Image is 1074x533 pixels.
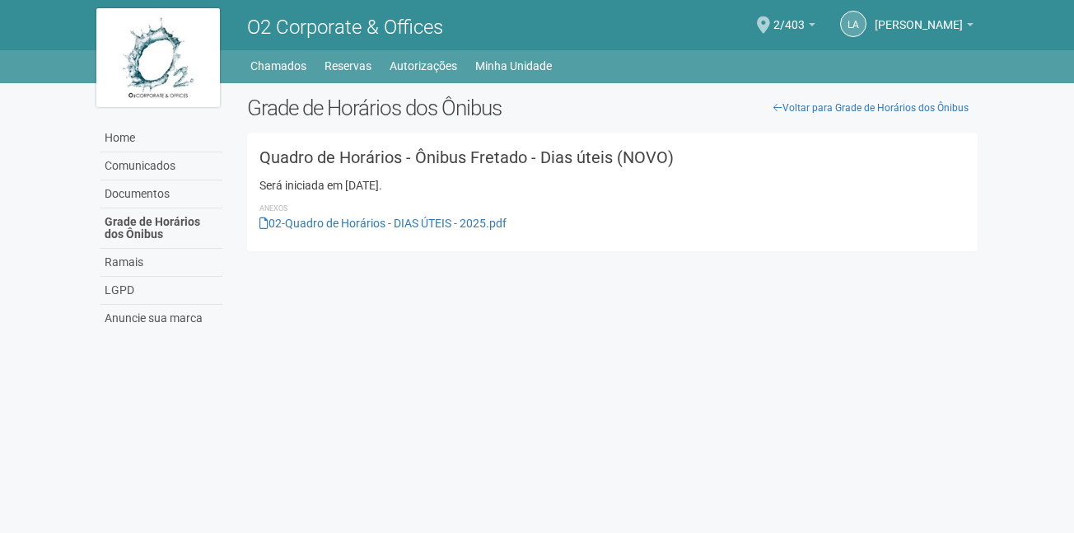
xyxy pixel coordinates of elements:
[259,217,507,230] a: 02-Quadro de Horários - DIAS ÚTEIS - 2025.pdf
[773,2,805,31] span: 2/403
[100,152,222,180] a: Comunicados
[259,149,965,166] h3: Quadro de Horários - Ônibus Fretado - Dias úteis (NOVO)
[100,305,222,332] a: Anuncie sua marca
[100,124,222,152] a: Home
[100,277,222,305] a: LGPD
[250,54,306,77] a: Chamados
[390,54,457,77] a: Autorizações
[875,21,974,34] a: [PERSON_NAME]
[875,2,963,31] span: Luísa Antunes de Mesquita
[764,96,978,120] a: Voltar para Grade de Horários dos Ônibus
[100,249,222,277] a: Ramais
[247,96,978,120] h2: Grade de Horários dos Ônibus
[100,208,222,249] a: Grade de Horários dos Ônibus
[100,180,222,208] a: Documentos
[96,8,220,107] img: logo.jpg
[773,21,815,34] a: 2/403
[840,11,866,37] a: LA
[325,54,371,77] a: Reservas
[259,178,965,193] div: Será iniciada em [DATE].
[475,54,552,77] a: Minha Unidade
[247,16,443,39] span: O2 Corporate & Offices
[259,201,965,216] li: Anexos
